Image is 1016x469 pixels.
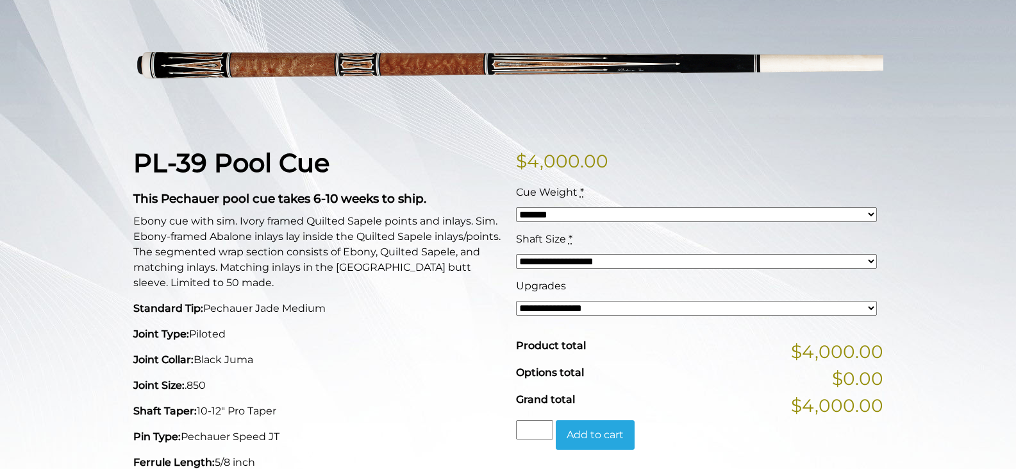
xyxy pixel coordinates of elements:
[133,354,194,366] strong: Joint Collar:
[133,352,501,368] p: Black Juma
[516,420,553,439] input: Product quantity
[516,150,527,172] span: $
[516,366,584,379] span: Options total
[133,431,181,443] strong: Pin Type:
[133,191,426,206] strong: This Pechauer pool cue takes 6-10 weeks to ship.
[133,328,189,340] strong: Joint Type:
[133,456,215,468] strong: Ferrule Length:
[791,338,883,365] span: $4,000.00
[516,280,566,292] span: Upgrades
[133,302,203,314] strong: Standard Tip:
[569,233,572,245] abbr: required
[133,405,197,417] strong: Shaft Taper:
[580,186,584,198] abbr: required
[516,233,566,245] span: Shaft Size
[516,339,586,352] span: Product total
[556,420,635,450] button: Add to cart
[791,392,883,419] span: $4,000.00
[133,378,501,393] p: .850
[133,3,883,128] img: pl-39.png
[516,186,578,198] span: Cue Weight
[133,404,501,419] p: 10-12" Pro Taper
[516,150,608,172] bdi: 4,000.00
[133,379,185,391] strong: Joint Size:
[133,147,329,178] strong: PL-39 Pool Cue
[832,365,883,392] span: $0.00
[133,327,501,342] p: Piloted
[516,393,575,405] span: Grand total
[133,301,501,316] p: Pechauer Jade Medium
[133,214,501,291] p: Ebony cue with sim. Ivory framed Quilted Sapele points and inlays. Sim. Ebony-framed Abalone inla...
[133,429,501,445] p: Pechauer Speed JT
